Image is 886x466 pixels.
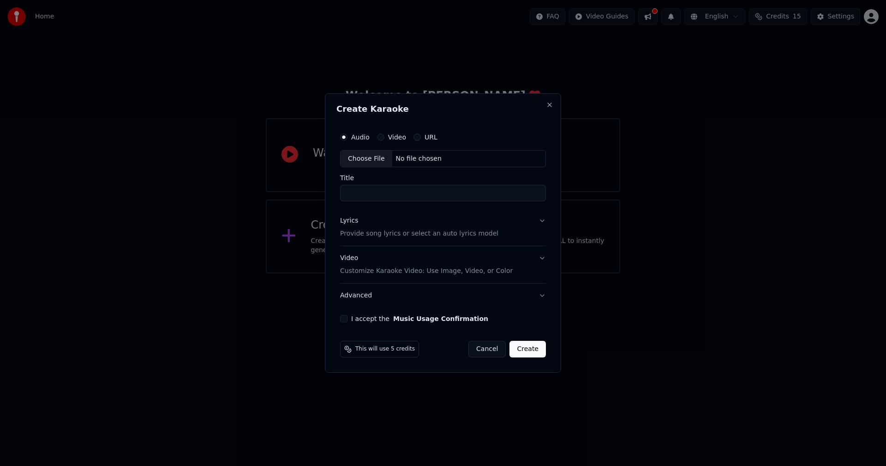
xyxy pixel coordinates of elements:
label: Video [388,134,406,140]
div: Lyrics [340,217,358,226]
label: I accept the [351,315,488,322]
button: I accept the [393,315,488,322]
p: Provide song lyrics or select an auto lyrics model [340,230,498,239]
button: Create [509,341,546,357]
p: Customize Karaoke Video: Use Image, Video, or Color [340,266,513,276]
button: Cancel [468,341,506,357]
button: VideoCustomize Karaoke Video: Use Image, Video, or Color [340,247,546,284]
label: URL [425,134,437,140]
label: Title [340,175,546,182]
label: Audio [351,134,370,140]
div: Video [340,254,513,276]
h2: Create Karaoke [336,105,550,113]
div: Choose File [341,151,392,167]
div: No file chosen [392,154,445,163]
span: This will use 5 credits [355,345,415,353]
button: Advanced [340,284,546,308]
button: LyricsProvide song lyrics or select an auto lyrics model [340,209,546,246]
